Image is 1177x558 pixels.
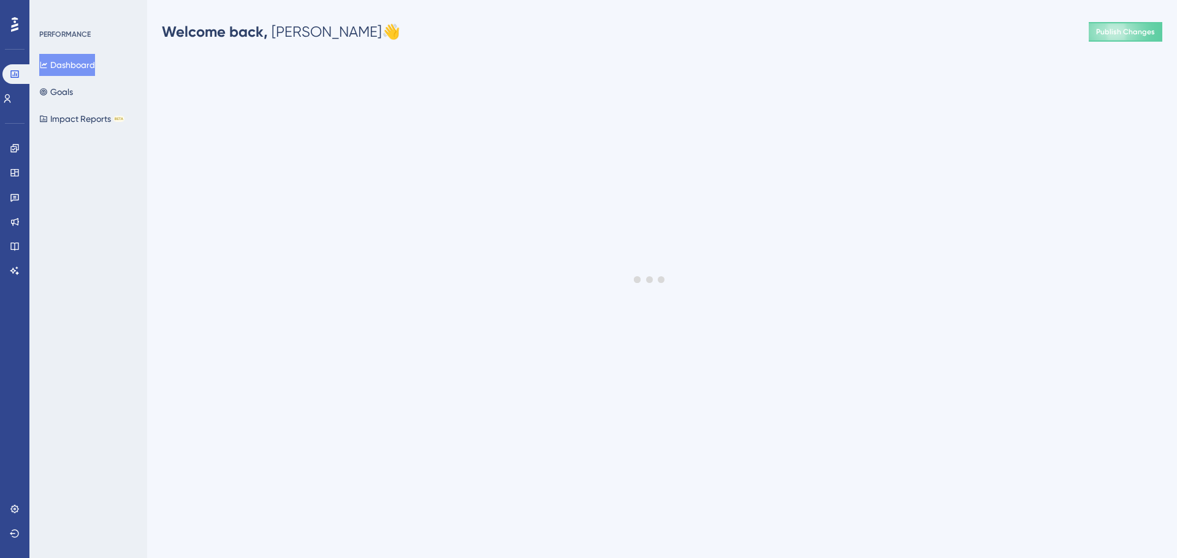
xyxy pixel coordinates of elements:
span: Publish Changes [1096,27,1155,37]
button: Goals [39,81,73,103]
div: BETA [113,116,124,122]
button: Impact ReportsBETA [39,108,124,130]
button: Publish Changes [1089,22,1162,42]
div: PERFORMANCE [39,29,91,39]
div: [PERSON_NAME] 👋 [162,22,400,42]
span: Welcome back, [162,23,268,40]
button: Dashboard [39,54,95,76]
